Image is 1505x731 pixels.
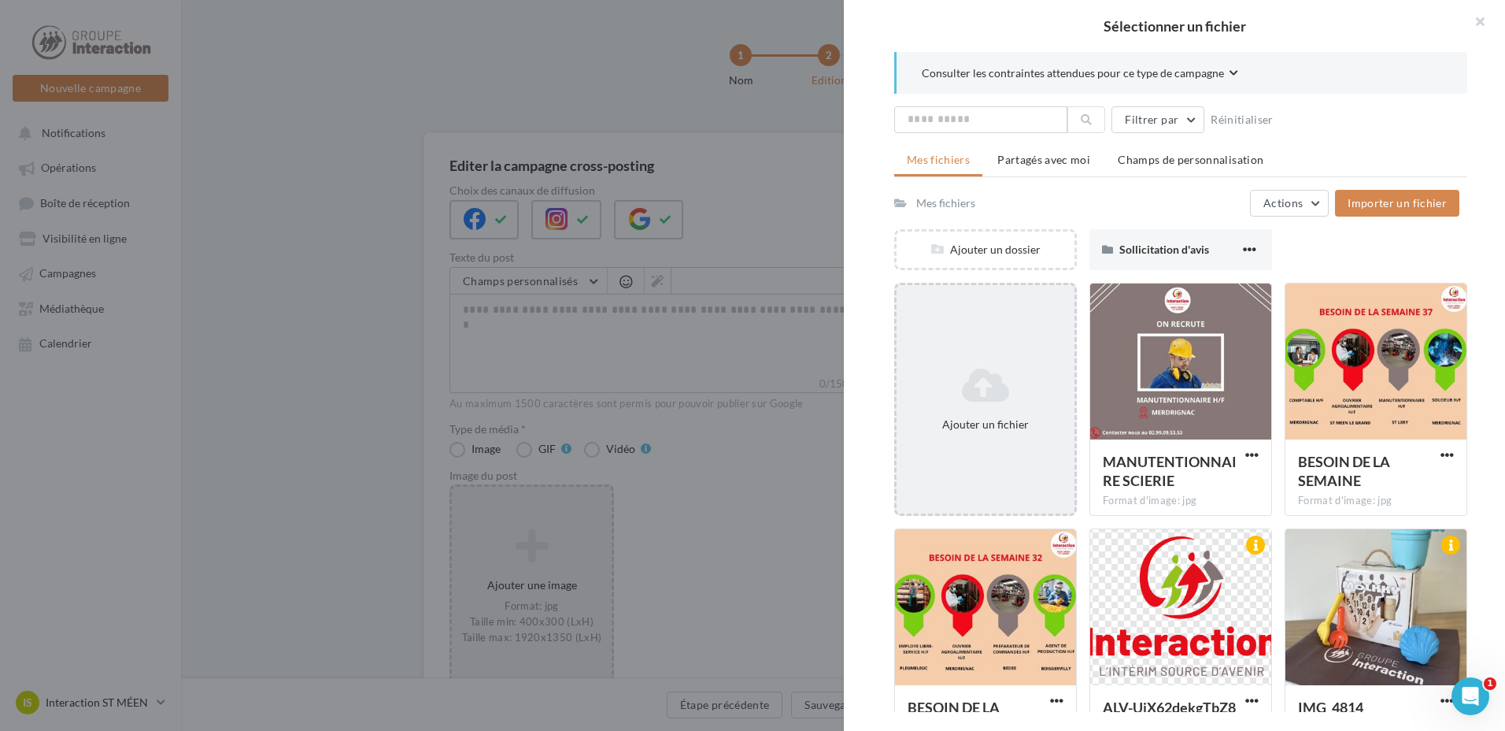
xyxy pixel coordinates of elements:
div: Format d'image: jpg [1298,494,1454,508]
span: Actions [1263,196,1303,210]
span: BESOIN DE LA SEMAINE [1298,453,1390,489]
button: Importer un fichier [1335,190,1459,217]
iframe: Intercom live chat [1451,677,1489,715]
button: Réinitialiser [1204,110,1280,129]
span: Mes fichiers [907,153,970,166]
span: 1 [1484,677,1496,690]
span: Sollicitation d'avis [1119,243,1209,256]
span: Importer un fichier [1348,196,1447,210]
span: IMG_4814 [1298,699,1363,716]
button: Actions [1250,190,1329,217]
div: Ajouter un dossier [897,242,1074,258]
span: Consulter les contraintes attendues pour ce type de campagne [922,65,1224,81]
div: Mes fichiers [916,195,975,211]
span: Champs de personnalisation [1118,153,1263,166]
h2: Sélectionner un fichier [869,19,1480,33]
button: Consulter les contraintes attendues pour ce type de campagne [922,65,1238,84]
div: Ajouter un fichier [903,417,1068,432]
div: Format d'image: jpg [1103,494,1259,508]
span: Partagés avec moi [997,153,1090,166]
button: Filtrer par [1111,106,1204,133]
span: MANUTENTIONNAIRE SCIERIE [1103,453,1237,489]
